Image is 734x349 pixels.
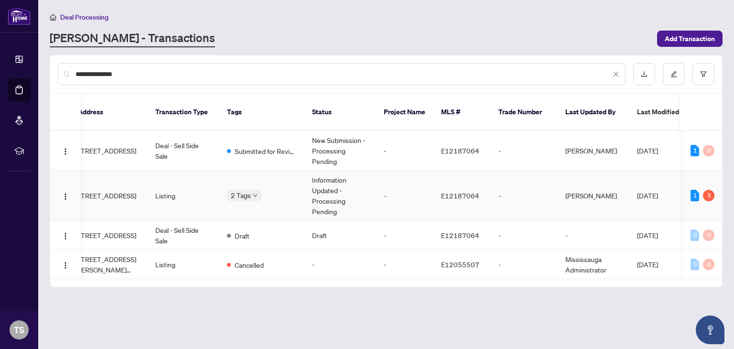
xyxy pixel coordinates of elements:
[376,250,433,279] td: -
[304,221,376,250] td: Draft
[691,229,699,241] div: 0
[75,230,136,240] span: [STREET_ADDRESS]
[691,190,699,201] div: 1
[148,221,219,250] td: Deal - Sell Side Sale
[670,71,677,77] span: edit
[696,316,724,344] button: Open asap
[703,229,714,241] div: 0
[235,260,264,270] span: Cancelled
[703,190,714,201] div: 3
[558,94,629,131] th: Last Updated By
[148,250,219,279] td: Listing
[148,171,219,221] td: Listing
[376,131,433,171] td: -
[235,146,297,156] span: Submitted for Review
[376,94,433,131] th: Project Name
[50,14,56,21] span: home
[231,190,251,201] span: 2 Tags
[304,131,376,171] td: New Submission - Processing Pending
[148,131,219,171] td: Deal - Sell Side Sale
[62,232,69,240] img: Logo
[58,257,73,272] button: Logo
[691,259,699,270] div: 0
[58,188,73,203] button: Logo
[637,191,658,200] span: [DATE]
[637,260,658,269] span: [DATE]
[633,63,655,85] button: download
[491,131,558,171] td: -
[657,31,723,47] button: Add Transaction
[491,221,558,250] td: -
[75,190,136,201] span: [STREET_ADDRESS]
[441,146,479,155] span: E12187064
[663,63,685,85] button: edit
[14,323,24,337] span: TS
[629,94,715,131] th: Last Modified Date
[148,94,219,131] th: Transaction Type
[692,63,714,85] button: filter
[637,231,658,240] span: [DATE]
[558,250,629,279] td: Mississauga Administrator
[558,131,629,171] td: [PERSON_NAME]
[376,171,433,221] td: -
[235,230,249,241] span: Draft
[491,250,558,279] td: -
[665,31,715,46] span: Add Transaction
[75,145,136,156] span: [STREET_ADDRESS]
[691,145,699,156] div: 1
[376,221,433,250] td: -
[219,94,304,131] th: Tags
[50,30,215,47] a: [PERSON_NAME] - Transactions
[60,13,108,22] span: Deal Processing
[558,221,629,250] td: -
[8,7,31,25] img: logo
[62,262,69,269] img: Logo
[637,146,658,155] span: [DATE]
[433,94,491,131] th: MLS #
[441,191,479,200] span: E12187064
[637,107,695,117] span: Last Modified Date
[703,145,714,156] div: 0
[304,94,376,131] th: Status
[75,254,140,275] span: [STREET_ADDRESS][PERSON_NAME][PERSON_NAME]
[491,94,558,131] th: Trade Number
[62,148,69,155] img: Logo
[304,171,376,221] td: Information Updated - Processing Pending
[58,143,73,158] button: Logo
[703,259,714,270] div: 0
[441,260,479,269] span: E12055507
[304,250,376,279] td: -
[62,193,69,200] img: Logo
[558,171,629,221] td: [PERSON_NAME]
[253,193,258,198] span: down
[441,231,479,240] span: E12187064
[641,71,648,77] span: download
[491,171,558,221] td: -
[613,71,619,77] span: close
[43,94,148,131] th: Property Address
[58,228,73,243] button: Logo
[700,71,707,77] span: filter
